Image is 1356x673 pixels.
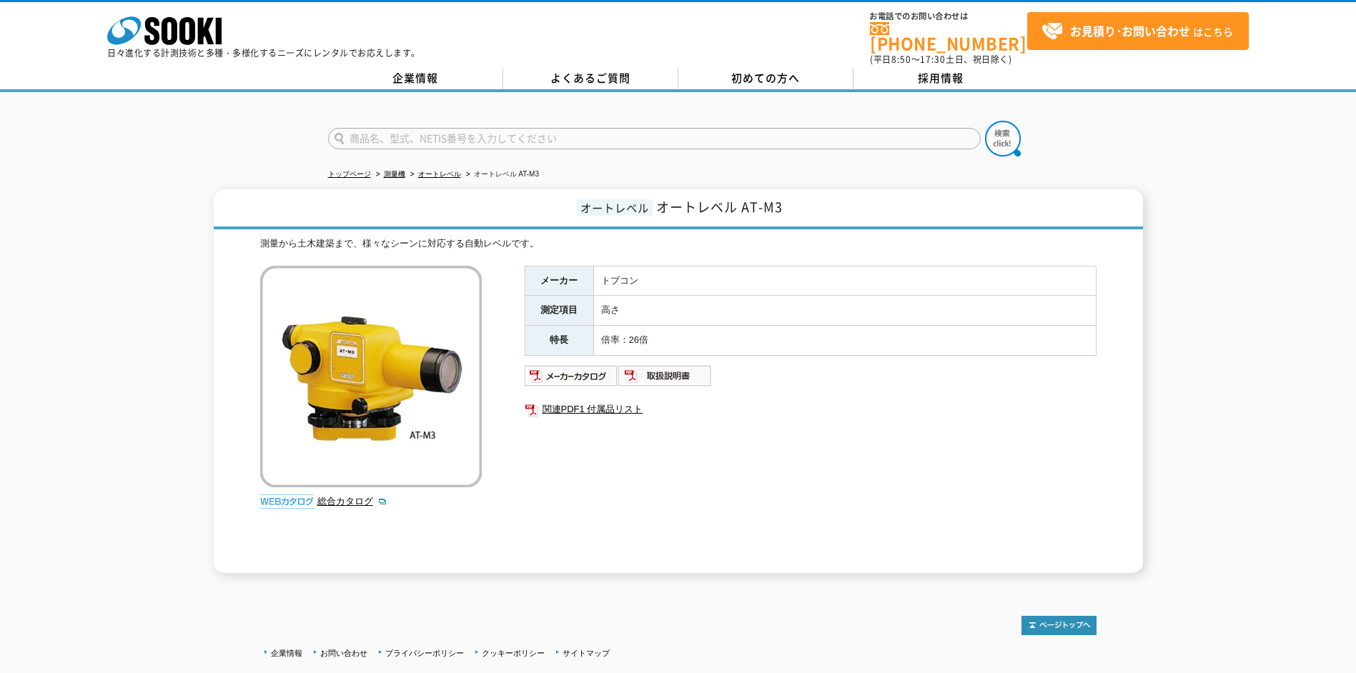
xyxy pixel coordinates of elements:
img: トップページへ [1021,616,1097,635]
th: 測定項目 [525,296,593,326]
a: 初めての方へ [678,68,853,89]
a: 取扱説明書 [618,374,712,384]
span: 8:50 [891,53,911,66]
span: お電話でのお問い合わせは [870,12,1027,21]
a: よくあるご質問 [503,68,678,89]
a: メーカーカタログ [525,374,618,384]
a: [PHONE_NUMBER] [870,22,1027,51]
p: 日々進化する計測技術と多種・多様化するニーズにレンタルでお応えします。 [107,49,420,57]
a: 採用情報 [853,68,1029,89]
th: メーカー [525,266,593,296]
a: 企業情報 [271,649,302,657]
span: はこちら [1041,21,1233,42]
img: オートレベル AT-M3 [260,266,482,487]
a: 企業情報 [328,68,503,89]
a: 総合カタログ [317,496,387,507]
span: オートレベル AT-M3 [656,197,783,216]
td: 高さ [593,296,1096,326]
span: 初めての方へ [731,70,800,86]
a: サイトマップ [563,649,610,657]
a: クッキーポリシー [482,649,545,657]
th: 特長 [525,326,593,356]
a: オートレベル [418,170,461,178]
span: 17:30 [920,53,946,66]
strong: お見積り･お問い合わせ [1070,22,1190,39]
a: トップページ [328,170,371,178]
span: オートレベル [577,199,653,216]
span: (平日 ～ 土日、祝日除く) [870,53,1011,66]
img: メーカーカタログ [525,364,618,387]
img: webカタログ [260,494,314,509]
div: 測量から土木建築まで、様々なシーンに対応する自動レベルです。 [260,236,1097,251]
a: 関連PDF1 付属品リスト [525,400,1097,419]
td: 倍率：26倍 [593,326,1096,356]
img: btn_search.png [985,121,1021,156]
a: 測量機 [384,170,405,178]
img: 取扱説明書 [618,364,712,387]
td: トプコン [593,266,1096,296]
a: お問い合わせ [320,649,367,657]
a: プライバシーポリシー [385,649,464,657]
li: オートレベル AT-M3 [463,167,539,182]
input: 商品名、型式、NETIS番号を入力してください [328,128,981,149]
a: お見積り･お問い合わせはこちら [1027,12,1249,50]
